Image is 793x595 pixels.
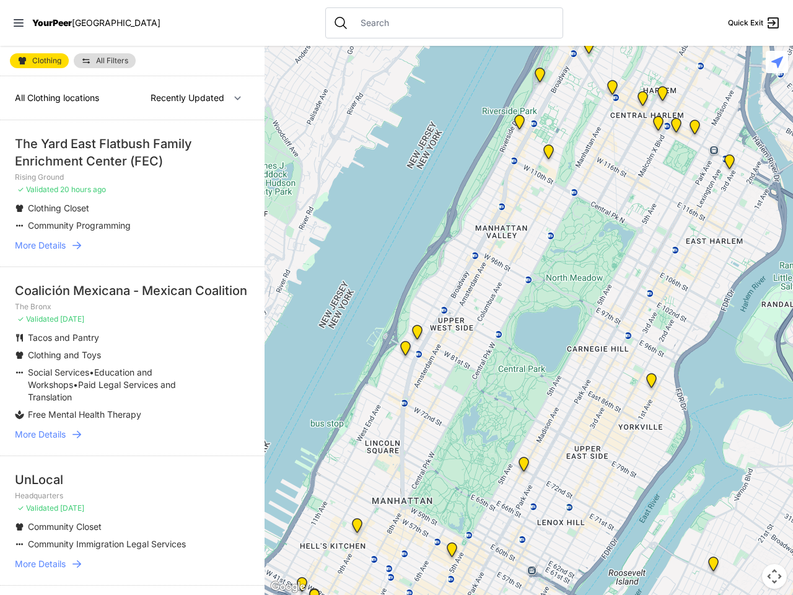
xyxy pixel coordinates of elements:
[512,115,527,134] div: Ford Hall
[655,86,670,106] div: Manhattan
[96,57,128,64] span: All Filters
[644,373,659,393] div: Avenue Church
[541,144,556,164] div: The Cathedral Church of St. John the Divine
[60,185,106,194] span: 20 hours ago
[668,118,684,138] div: Manhattan
[28,220,131,231] span: Community Programming
[15,428,250,441] a: More Details
[722,154,737,174] div: Main Location
[15,282,250,299] div: Coalición Mexicana - Mexican Coalition
[268,579,309,595] a: Open this area in Google Maps (opens a new window)
[17,503,58,513] span: ✓ Validated
[74,53,136,68] a: All Filters
[72,17,160,28] span: [GEOGRAPHIC_DATA]
[15,558,66,570] span: More Details
[15,558,250,570] a: More Details
[353,17,555,29] input: Search
[73,379,78,390] span: •
[10,53,69,68] a: Clothing
[15,239,250,252] a: More Details
[28,367,89,377] span: Social Services
[15,471,250,488] div: UnLocal
[28,350,101,360] span: Clothing and Toys
[15,92,99,103] span: All Clothing locations
[635,91,651,111] div: Uptown/Harlem DYCD Youth Drop-in Center
[28,332,99,343] span: Tacos and Pantry
[15,239,66,252] span: More Details
[532,68,548,87] div: Manhattan
[89,367,94,377] span: •
[762,564,787,589] button: Map camera controls
[605,80,620,100] div: The PILLARS – Holistic Recovery Support
[28,539,186,549] span: Community Immigration Legal Services
[17,185,58,194] span: ✓ Validated
[28,203,89,213] span: Clothing Closet
[32,17,72,28] span: YourPeer
[15,491,250,501] p: Headquarters
[60,503,84,513] span: [DATE]
[15,302,250,312] p: The Bronx
[728,18,763,28] span: Quick Exit
[32,57,61,64] span: Clothing
[349,518,365,538] div: 9th Avenue Drop-in Center
[15,135,250,170] div: The Yard East Flatbush Family Enrichment Center (FEC)
[706,557,721,576] div: Fancy Thrift Shop
[28,379,176,402] span: Paid Legal Services and Translation
[15,428,66,441] span: More Details
[28,409,141,420] span: Free Mental Health Therapy
[516,457,532,477] div: Manhattan
[268,579,309,595] img: Google
[15,172,250,182] p: Rising Ground
[32,19,160,27] a: YourPeer[GEOGRAPHIC_DATA]
[17,314,58,324] span: ✓ Validated
[60,314,84,324] span: [DATE]
[728,15,781,30] a: Quick Exit
[28,521,102,532] span: Community Closet
[687,120,703,139] div: East Harlem
[410,325,425,345] div: Pathways Adult Drop-In Program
